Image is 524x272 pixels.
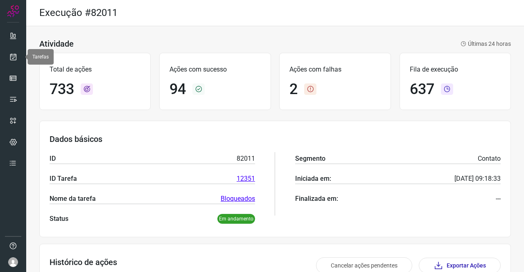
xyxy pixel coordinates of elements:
span: Tarefas [32,54,49,60]
p: Iniciada em: [295,174,331,184]
p: 82011 [237,154,255,164]
p: Status [50,214,68,224]
h1: 94 [169,81,186,98]
p: Ações com falhas [289,65,380,74]
p: Nome da tarefa [50,194,96,204]
h3: Dados básicos [50,134,501,144]
h1: 733 [50,81,74,98]
a: Bloqueados [221,194,255,204]
p: Finalizada em: [295,194,338,204]
h1: 2 [289,81,298,98]
p: Últimas 24 horas [461,40,511,48]
img: avatar-user-boy.jpg [8,257,18,267]
img: Logo [7,5,19,17]
p: [DATE] 09:18:33 [454,174,501,184]
h3: Atividade [39,39,74,49]
p: Em andamento [217,214,255,224]
p: Ações com sucesso [169,65,260,74]
h2: Execução #82011 [39,7,117,19]
p: Contato [478,154,501,164]
p: Fila de execução [410,65,501,74]
p: Total de ações [50,65,140,74]
h1: 637 [410,81,434,98]
p: ID [50,154,56,164]
a: 12351 [237,174,255,184]
p: ID Tarefa [50,174,77,184]
p: --- [496,194,501,204]
p: Segmento [295,154,325,164]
